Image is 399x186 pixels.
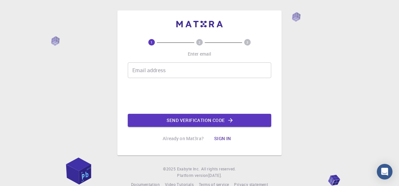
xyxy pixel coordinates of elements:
text: 1 [151,40,153,45]
a: [DATE]. [208,172,222,179]
span: All rights reserved. [201,166,236,172]
text: 3 [246,40,248,45]
button: Send verification code [128,114,271,127]
span: Platform version [177,172,208,179]
p: Already on Mat3ra? [163,135,204,142]
a: Exabyte Inc. [177,166,200,172]
p: Enter email [188,51,212,57]
span: Exabyte Inc. [177,166,200,171]
text: 2 [199,40,200,45]
iframe: reCAPTCHA [150,83,249,109]
span: © 2025 [163,166,177,172]
span: [DATE] . [208,173,222,178]
div: Open Intercom Messenger [377,164,392,179]
button: Sign in [209,132,236,145]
